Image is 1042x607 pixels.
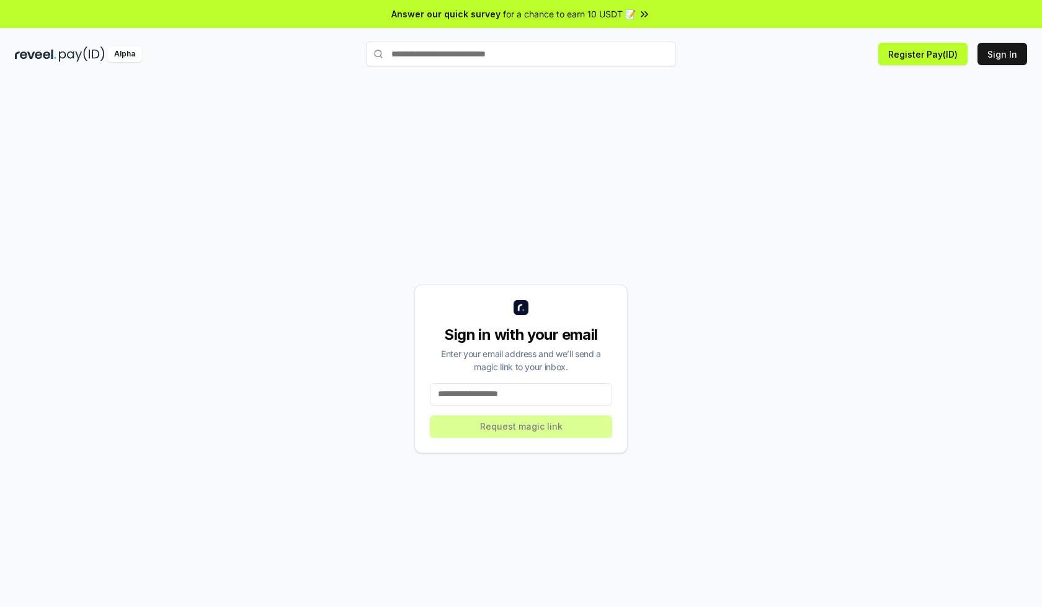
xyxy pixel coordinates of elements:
div: Sign in with your email [430,325,612,345]
span: Answer our quick survey [391,7,501,20]
button: Register Pay(ID) [878,43,968,65]
div: Alpha [107,47,142,62]
span: for a chance to earn 10 USDT 📝 [503,7,636,20]
img: pay_id [59,47,105,62]
img: reveel_dark [15,47,56,62]
div: Enter your email address and we’ll send a magic link to your inbox. [430,347,612,373]
img: logo_small [514,300,528,315]
button: Sign In [977,43,1027,65]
